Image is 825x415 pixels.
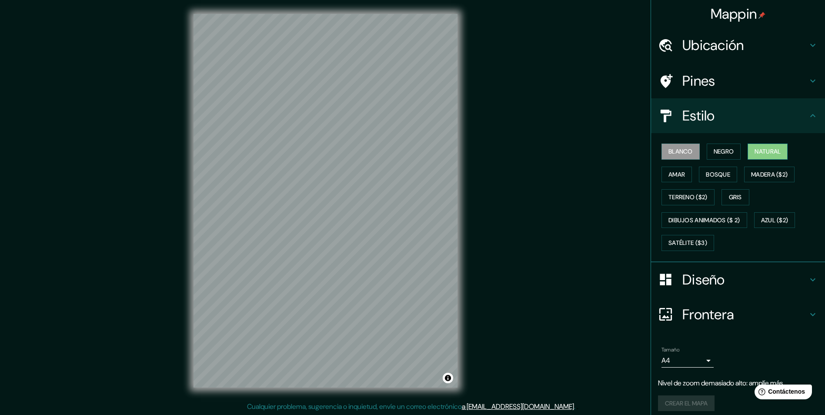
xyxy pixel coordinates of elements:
[721,189,749,205] button: Gris
[682,107,808,124] h4: Estilo
[748,144,788,160] button: Natural
[729,192,742,203] font: Gris
[668,146,693,157] font: Blanco
[462,402,574,411] a: a [EMAIL_ADDRESS][DOMAIN_NAME]
[443,373,453,383] button: Alternar atribución
[714,146,734,157] font: Negro
[754,212,795,228] button: Azul ($2)
[575,402,577,412] div: .
[668,192,708,203] font: Terreno ($2)
[661,235,714,251] button: Satélite ($3)
[658,378,818,388] p: Nivel de zoom demasiado alto: amplíe más
[668,215,740,226] font: Dibujos animados ($ 2)
[758,12,765,19] img: pin-icon.png
[651,262,825,297] div: Diseño
[668,169,685,180] font: Amar
[707,144,741,160] button: Negro
[682,37,808,54] h4: Ubicación
[247,402,575,412] p: Cualquier problema, sugerencia o inquietud, envíe un correo electrónico .
[661,354,714,368] div: A4
[577,402,578,412] div: .
[661,346,679,353] label: Tamaño
[661,212,747,228] button: Dibujos animados ($ 2)
[706,169,730,180] font: Bosque
[682,72,808,90] h4: Pines
[651,297,825,332] div: Frontera
[755,146,781,157] font: Natural
[711,5,757,23] font: Mappin
[668,238,707,248] font: Satélite ($3)
[761,215,788,226] font: Azul ($2)
[651,98,825,133] div: Estilo
[651,28,825,63] div: Ubicación
[699,167,737,183] button: Bosque
[744,167,795,183] button: Madera ($2)
[751,169,788,180] font: Madera ($2)
[748,381,815,405] iframe: Help widget launcher
[682,306,808,323] h4: Frontera
[661,189,715,205] button: Terreno ($2)
[651,64,825,98] div: Pines
[682,271,808,288] h4: Diseño
[661,144,700,160] button: Blanco
[661,167,692,183] button: Amar
[194,14,458,388] canvas: Mapa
